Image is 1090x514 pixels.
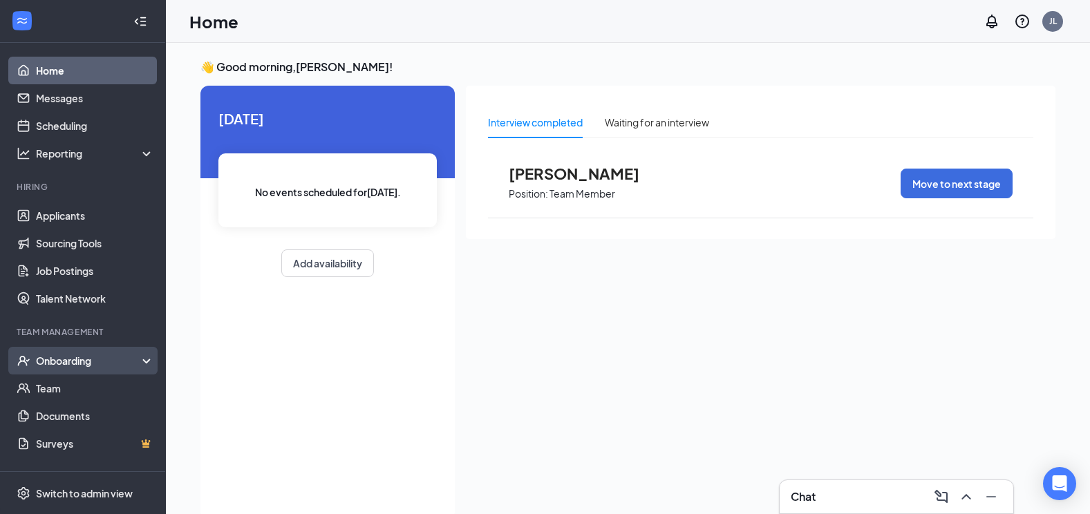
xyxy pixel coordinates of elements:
[36,112,154,140] a: Scheduling
[36,486,133,500] div: Switch to admin view
[984,13,1000,30] svg: Notifications
[17,486,30,500] svg: Settings
[36,57,154,84] a: Home
[791,489,816,504] h3: Chat
[17,181,151,193] div: Hiring
[901,169,1013,198] button: Move to next stage
[36,202,154,229] a: Applicants
[36,285,154,312] a: Talent Network
[1049,15,1057,27] div: JL
[255,184,401,200] span: No events scheduled for [DATE] .
[36,84,154,112] a: Messages
[955,486,977,508] button: ChevronUp
[1014,13,1031,30] svg: QuestionInfo
[200,59,1055,75] h3: 👋 Good morning, [PERSON_NAME] !
[189,10,238,33] h1: Home
[36,354,142,368] div: Onboarding
[549,187,615,200] p: Team Member
[509,164,661,182] span: [PERSON_NAME]
[980,486,1002,508] button: Minimize
[983,488,999,505] svg: Minimize
[958,488,975,505] svg: ChevronUp
[488,115,583,130] div: Interview completed
[1043,467,1076,500] div: Open Intercom Messenger
[281,249,374,277] button: Add availability
[133,15,147,28] svg: Collapse
[36,402,154,430] a: Documents
[17,326,151,338] div: Team Management
[36,430,154,457] a: SurveysCrown
[930,486,952,508] button: ComposeMessage
[218,108,437,129] span: [DATE]
[36,229,154,257] a: Sourcing Tools
[17,354,30,368] svg: UserCheck
[605,115,709,130] div: Waiting for an interview
[36,257,154,285] a: Job Postings
[36,146,155,160] div: Reporting
[17,146,30,160] svg: Analysis
[36,374,154,402] a: Team
[509,187,548,200] p: Position:
[933,488,950,505] svg: ComposeMessage
[15,14,29,28] svg: WorkstreamLogo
